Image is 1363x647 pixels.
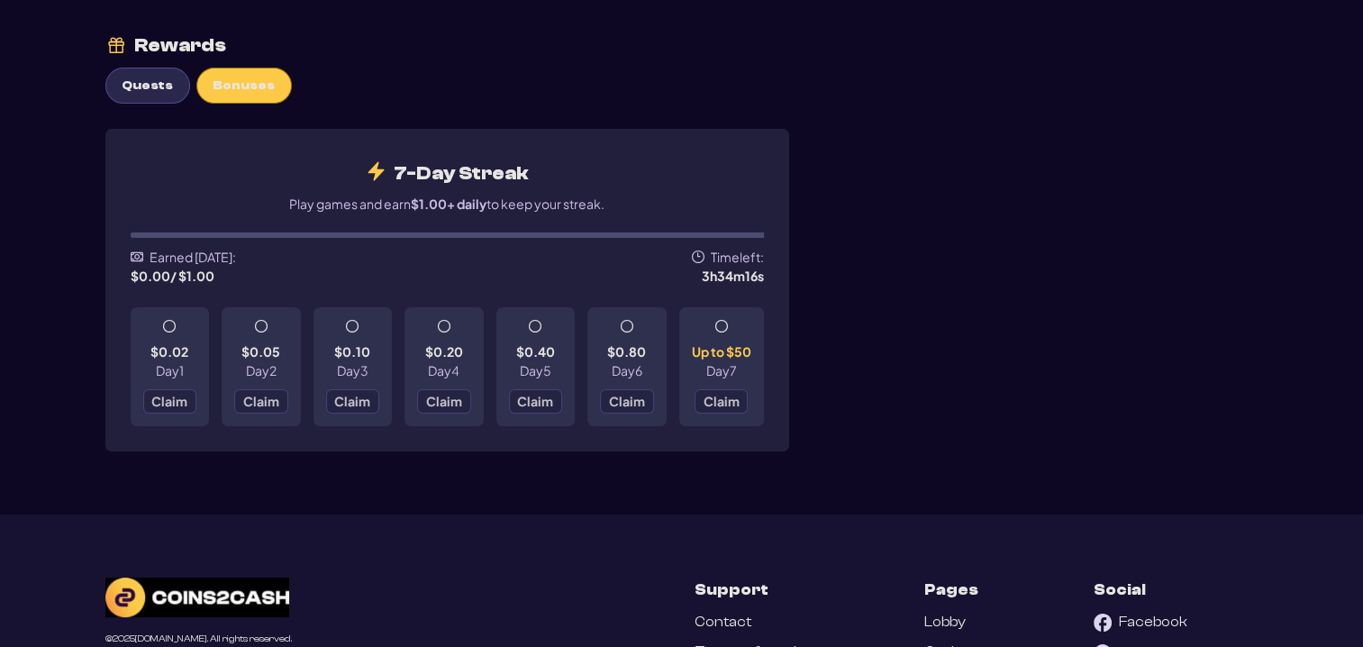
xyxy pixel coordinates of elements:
button: Claim [326,389,380,414]
img: C2C Logo [105,578,289,617]
button: Claim [600,389,654,414]
span: Claim [609,395,645,407]
h3: Social [1094,578,1146,601]
p: Play games and earn to keep your streak. [289,195,604,214]
button: Claim [509,389,563,414]
p: Day 7 [706,364,737,377]
span: Bonuses [213,78,275,94]
p: Day 1 [156,364,184,377]
p: $0.20 [425,345,463,358]
h4: 7-Day Streak [365,160,529,186]
p: $0.02 [150,345,188,358]
span: Claim [704,395,740,407]
p: $0.05 [241,345,280,358]
a: Contact [695,614,751,631]
span: Claim [334,395,370,407]
p: $0.10 [334,345,370,358]
p: Day 6 [612,364,642,377]
img: rewards [365,160,387,182]
button: Claim [417,389,471,414]
h3: Support [695,578,768,601]
div: Rewards [134,36,226,55]
p: Up to $50 [692,345,751,358]
p: Timeleft: [711,251,764,263]
button: Claim [234,389,288,414]
a: Lobby [924,614,966,631]
div: 3 h 34 m 16 s [635,269,764,282]
p: Earned [DATE]: [150,251,236,263]
button: Claim [143,389,197,414]
button: Claim [695,389,749,414]
p: Day 3 [337,364,368,377]
a: Facebook [1094,614,1187,632]
p: Day 5 [520,364,551,377]
span: $1.00+ daily [411,196,486,212]
span: Claim [151,395,187,407]
p: $0.40 [516,345,555,358]
img: Facebook [1094,614,1112,632]
h3: Pages [924,578,978,601]
img: rewards [105,34,128,57]
p: Day 4 [428,364,459,377]
button: Quests [105,68,190,104]
button: Bonuses [196,68,292,104]
span: Claim [243,395,279,407]
p: $0.80 [607,345,646,358]
span: Quests [122,78,173,94]
span: Claim [517,395,553,407]
span: Claim [426,395,462,407]
div: $ 0.00 / $1.00 [131,269,214,282]
p: Day 2 [246,364,277,377]
div: © 2025 [DOMAIN_NAME]. All rights reserved. [105,634,292,644]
